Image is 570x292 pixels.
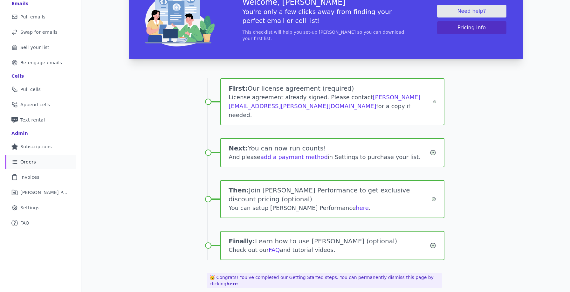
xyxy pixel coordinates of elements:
a: Invoices [5,170,76,184]
a: Pull emails [5,10,76,24]
span: Finally: [229,237,255,245]
a: here [226,281,238,286]
a: FAQ [269,247,280,253]
a: Subscriptions [5,140,76,154]
span: Invoices [20,174,39,180]
button: Pricing info [437,21,506,34]
div: License agreement already signed. Please contact for a copy if needed. [229,93,433,120]
span: Re-engage emails [20,59,62,66]
a: Settings [5,201,76,215]
a: Re-engage emails [5,56,76,70]
span: Orders [20,159,36,165]
a: here [356,205,369,211]
h1: You can now run counts! [229,144,430,153]
span: Append cells [20,101,50,108]
span: Pull emails [20,14,45,20]
span: [PERSON_NAME] Performance [20,189,68,196]
p: 🥳 Congrats! You've completed our Getting Started steps. You can permanently dismiss this page by ... [207,273,442,288]
div: Check out our and tutorial videos. [229,246,430,254]
h1: Join [PERSON_NAME] Performance to get exclusive discount pricing (optional) [229,186,431,204]
div: Emails [11,0,29,7]
span: FAQ [20,220,29,226]
span: Subscriptions [20,143,52,150]
span: Then: [229,186,249,194]
a: Need help? [437,5,506,17]
span: Pull cells [20,86,41,93]
div: You can setup [PERSON_NAME] Performance . [229,204,431,212]
span: Settings [20,205,39,211]
span: Text rental [20,117,45,123]
span: First: [229,85,248,92]
a: Orders [5,155,76,169]
h1: Our license agreement (required) [229,84,433,93]
a: Append cells [5,98,76,112]
a: Text rental [5,113,76,127]
a: Pull cells [5,82,76,96]
p: This checklist will help you set-up [PERSON_NAME] so you can download your first list. [243,29,409,42]
h1: Learn how to use [PERSON_NAME] (optional) [229,237,430,246]
div: And please in Settings to purchase your list. [229,153,430,162]
a: Swap for emails [5,25,76,39]
span: Sell your list [20,44,49,51]
a: [PERSON_NAME] Performance [5,185,76,199]
div: Cells [11,73,24,79]
h5: You're only a few clicks away from finding your perfect email or cell list! [243,7,409,25]
span: Swap for emails [20,29,58,35]
a: FAQ [5,216,76,230]
a: Sell your list [5,40,76,54]
div: Admin [11,130,28,136]
span: Next: [229,144,248,152]
a: add a payment method [260,154,328,160]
